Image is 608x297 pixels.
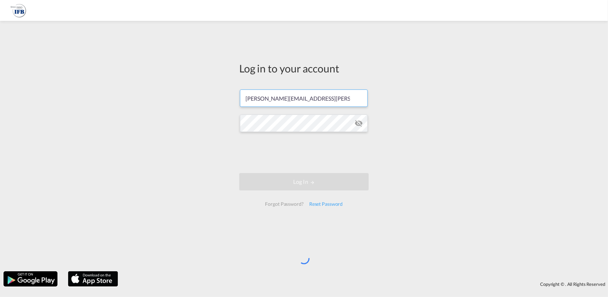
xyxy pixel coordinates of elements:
div: Copyright © . All Rights Reserved [122,278,608,290]
button: LOGIN [239,173,369,190]
img: b628ab10256c11eeb52753acbc15d091.png [10,3,26,18]
div: Forgot Password? [262,198,306,210]
iframe: reCAPTCHA [251,139,357,166]
input: Enter email/phone number [240,89,368,107]
div: Log in to your account [239,61,369,76]
md-icon: icon-eye-off [354,119,363,127]
div: Reset Password [306,198,346,210]
img: apple.png [67,271,119,287]
img: google.png [3,271,58,287]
